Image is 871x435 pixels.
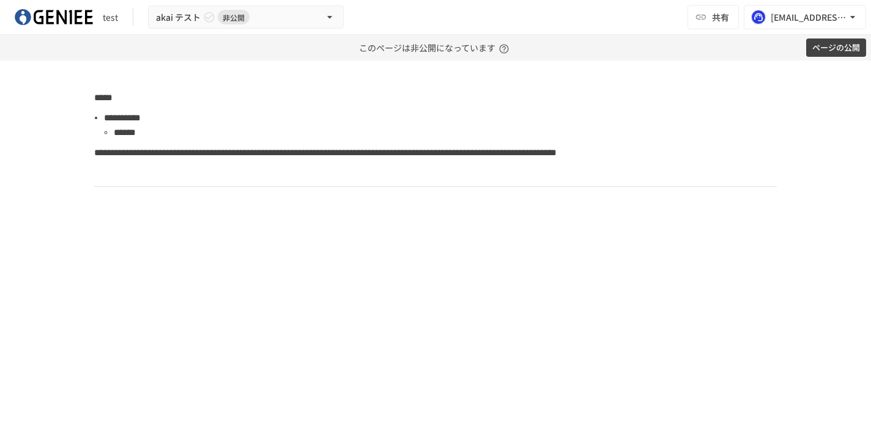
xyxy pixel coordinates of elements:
[359,35,513,60] p: このページは非公開になっています
[218,11,250,24] span: 非公開
[744,5,866,29] button: [EMAIL_ADDRESS][DOMAIN_NAME]
[712,10,729,24] span: 共有
[688,5,739,29] button: 共有
[148,5,344,29] button: akai テスト非公開
[806,38,866,57] button: ページの公開
[156,10,201,25] span: akai テスト
[103,11,118,24] div: test
[771,10,847,25] div: [EMAIL_ADDRESS][DOMAIN_NAME]
[15,7,93,27] img: mDIuM0aA4TOBKl0oB3pspz7XUBGXdoniCzRRINgIxkl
